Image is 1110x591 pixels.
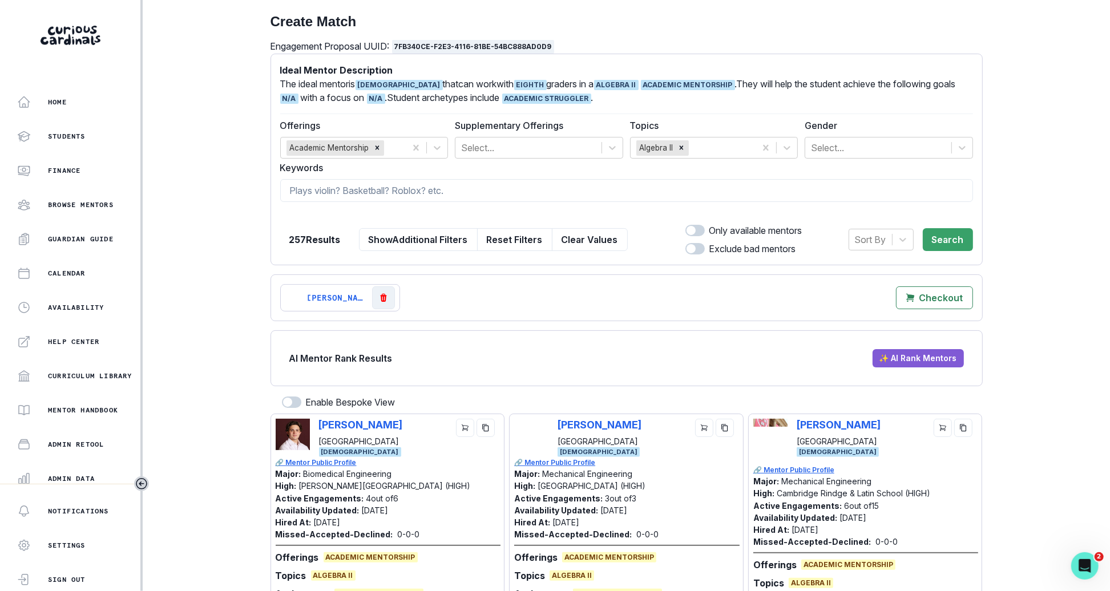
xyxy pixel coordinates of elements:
button: Reset Filters [477,228,552,251]
div: Remove Academic Mentorship [371,140,384,155]
p: . Student archetypes include [385,92,591,103]
a: 🔗 Mentor Public Profile [276,458,501,468]
p: [DATE] [314,517,341,527]
button: cart [695,419,713,437]
p: Biomedical Engineering [304,469,392,479]
p: Missed-Accepted-Declined: [276,528,393,540]
p: Mechanical Engineering [781,476,871,486]
p: Availability Updated: [753,513,837,523]
p: Availability Updated: [276,505,360,515]
span: Algebra II [311,570,356,581]
p: Cambridge Rindge & Latin School (HIGH) [777,488,930,498]
p: Only available mentors [709,224,802,237]
p: Ideal Mentor Description [280,63,973,77]
p: 0 - 0 - 0 [398,528,420,540]
button: Checkout with [object Object],[object Object],[object Object] mentors [896,286,973,309]
div: Remove Algebra II [675,140,688,155]
p: The ideal mentor can work . [280,77,973,104]
p: Help Center [48,337,99,346]
button: copy [716,419,734,437]
button: cart [456,419,474,437]
p: 257 Results [289,233,341,246]
p: Checkout [919,293,963,303]
p: Admin Retool [48,440,104,449]
a: 🔗 Mentor Public Profile [753,465,979,475]
span: EIGHTH [514,80,547,90]
p: Finance [48,166,80,175]
span: Academic Mentorship [324,552,418,562]
p: Sign Out [48,575,86,584]
img: Picture of Adrian Betancourt [753,419,788,464]
span: N/A [280,94,298,104]
button: copy [954,419,972,437]
p: [PERSON_NAME] [306,293,368,302]
iframe: Intercom live chat [1071,552,1099,580]
p: Calendar [48,269,86,278]
button: Search [923,228,973,251]
p: Active Engagements: [753,501,842,511]
button: Clear Values [552,228,628,251]
p: High: [514,517,535,527]
span: Academic Mentorship [641,80,735,90]
p: Hired At: [514,553,550,563]
img: Picture of Mark DeMonte [276,419,310,450]
span: Algebra II [789,578,833,588]
label: Topics [630,119,792,132]
p: Admin Data [48,474,95,483]
p: Availability Updated: [514,541,598,551]
div: Algebra II [636,140,675,155]
p: with graders in a [497,78,594,90]
p: [DATE] [362,505,389,515]
span: [DEMOGRAPHIC_DATA] [558,447,640,457]
h2: Create Match [271,14,983,30]
p: Browse Mentors [48,200,114,209]
button: Toggle sidebar [134,476,149,491]
img: Curious Cardinals Logo [41,26,100,45]
p: [PERSON_NAME][GEOGRAPHIC_DATA] (HIGH) [299,481,471,491]
p: Major: [514,505,540,515]
p: High: [753,488,774,498]
p: Availability [48,303,104,312]
p: Offerings [276,550,319,564]
p: Mentor Handbook [48,406,118,415]
span: Academic Mentorship [801,560,895,570]
p: Mechanical Engineering [542,505,632,515]
p: Active Engagements: [514,529,603,539]
img: Picture of Dylan Sevenikar [514,419,548,493]
p: Home [48,98,67,107]
p: 3 out of 3 [605,529,636,539]
p: Major: [276,469,301,479]
span: 7fb340ce-f2e3-4116-81be-54bc888ad0d9 [392,40,554,54]
button: ✨ AI Rank Mentors [873,349,964,367]
p: Missed-Accepted-Declined: [753,536,871,548]
p: [GEOGRAPHIC_DATA] [319,435,403,447]
p: Hired At: [753,525,789,535]
p: [GEOGRAPHIC_DATA] (HIGH) [538,517,645,527]
label: Gender [805,119,966,132]
a: 🔗 Mentor Public Profile [514,493,740,504]
p: [PERSON_NAME] [558,419,641,431]
p: Settings [48,541,86,550]
span: [DEMOGRAPHIC_DATA] [319,447,401,457]
p: [PERSON_NAME] [319,419,403,431]
button: copy [477,419,495,437]
p: 0 - 0 - 0 [875,536,898,548]
p: 6 out of 15 [844,501,879,511]
span: [DEMOGRAPHIC_DATA] [797,447,879,457]
p: [GEOGRAPHIC_DATA] [558,435,641,447]
p: with a focus on [298,92,385,103]
span: 2 [1095,552,1104,561]
p: Topics [276,569,306,582]
p: Enable Bespoke View [306,395,395,409]
p: Engagement Proposal UUID: [271,39,983,54]
p: [GEOGRAPHIC_DATA] [797,435,881,447]
span: N/A [367,94,385,104]
label: Supplementary Offerings [455,119,616,132]
p: 0 - 0 - 0 [636,564,659,576]
p: Notifications [48,507,109,516]
p: AI Mentor Rank Results [289,351,393,365]
p: Exclude bad mentors [709,242,796,256]
p: Curriculum Library [48,371,132,380]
